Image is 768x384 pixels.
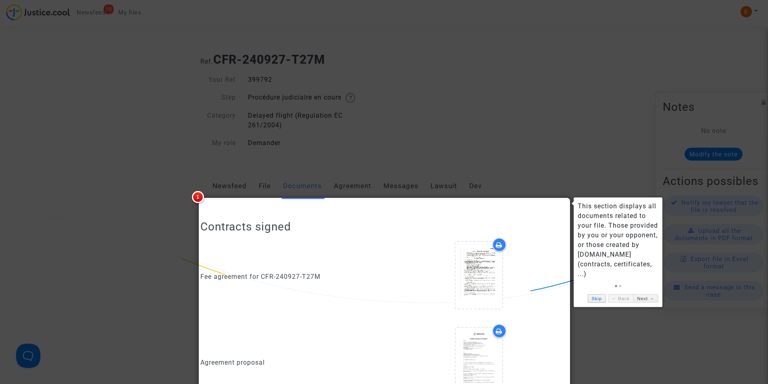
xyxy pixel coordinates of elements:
[200,358,378,367] div: Agreement proposal
[192,191,204,203] span: 1
[578,201,658,279] div: This section displays all documents related to your file. Those provided by you or your opponent,...
[633,294,658,303] a: Next →
[608,294,633,303] a: ← Back
[200,220,291,234] h2: Contracts signed
[200,272,378,282] div: Fee agreement for CFR-240927-T27M
[588,294,606,303] a: Skip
